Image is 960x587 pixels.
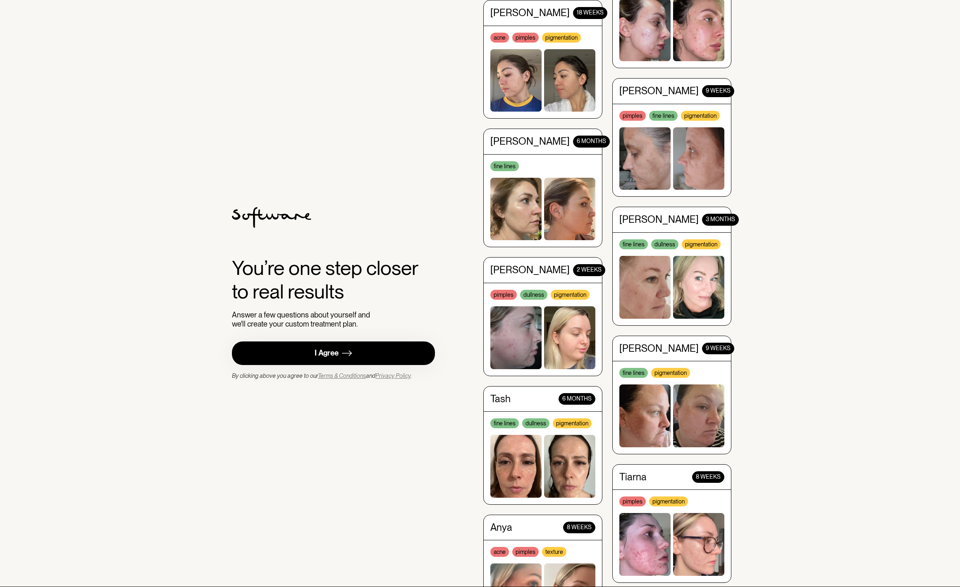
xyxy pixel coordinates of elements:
div: fine lines [490,414,519,424]
div: pigmentation [651,364,690,374]
div: [PERSON_NAME] [619,210,699,222]
div: pigmentation [681,106,720,116]
div: 8 WEEKS [563,517,595,529]
div: Anya [490,517,512,529]
div: pigmentation [682,235,721,245]
a: Privacy Policy [375,372,411,379]
div: pimples [619,492,646,502]
div: 6 MONTHS [559,389,595,401]
div: [PERSON_NAME] [490,2,570,14]
div: 6 months [573,131,610,143]
div: You’re one step closer to real results [232,256,435,304]
a: Terms & Conditions [318,372,366,379]
div: 9 WEEKS [702,81,734,93]
div: acne [490,28,509,38]
div: pigmentation [553,414,592,424]
div: fine lines [490,157,519,167]
div: I Agree [315,348,339,358]
div: pimples [619,106,646,116]
div: fine lines [619,235,648,245]
div: [PERSON_NAME] [619,338,699,350]
div: pimples [512,28,539,38]
div: 3 MONTHS [702,210,739,222]
div: 2 WEEKS [573,260,605,272]
div: pimples [490,286,517,296]
div: Tiarna [619,467,647,479]
div: pigmentation [551,286,590,296]
div: dullness [520,286,547,296]
div: 8 WEEKS [692,467,724,479]
div: dullness [522,414,549,424]
div: pimples [512,543,539,553]
div: Tash [490,389,511,401]
div: 18 WEEKS [573,2,607,14]
div: By clicking above you agree to our and . [232,372,412,380]
div: dullness [651,235,678,245]
div: Answer a few questions about yourself and we'll create your custom treatment plan. [232,310,374,328]
a: I Agree [232,341,435,365]
div: [PERSON_NAME] [490,260,570,272]
div: texture [542,543,566,553]
div: 9 WEEKS [702,338,734,350]
div: pigmentation [649,492,688,502]
div: fine lines [619,364,648,374]
div: [PERSON_NAME] [619,81,699,93]
div: [PERSON_NAME] [490,131,570,143]
div: pigmentation [542,28,581,38]
div: fine lines [649,106,678,116]
div: acne [490,543,509,553]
